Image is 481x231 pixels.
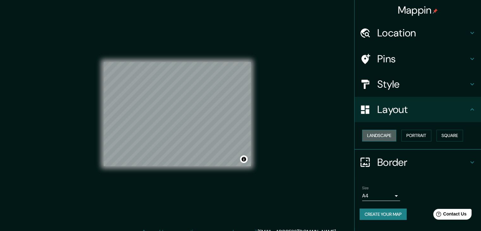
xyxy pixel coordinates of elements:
[377,103,468,116] h4: Layout
[425,206,474,224] iframe: Help widget launcher
[362,185,369,190] label: Size
[240,155,248,163] button: Toggle attribution
[362,130,396,141] button: Landscape
[433,9,438,14] img: pin-icon.png
[377,53,468,65] h4: Pins
[355,97,481,122] div: Layout
[355,150,481,175] div: Border
[355,72,481,97] div: Style
[360,209,407,220] button: Create your map
[355,20,481,46] div: Location
[398,4,438,16] h4: Mappin
[436,130,463,141] button: Square
[355,46,481,72] div: Pins
[377,156,468,169] h4: Border
[401,130,431,141] button: Portrait
[377,27,468,39] h4: Location
[104,62,251,166] canvas: Map
[362,191,400,201] div: A4
[377,78,468,91] h4: Style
